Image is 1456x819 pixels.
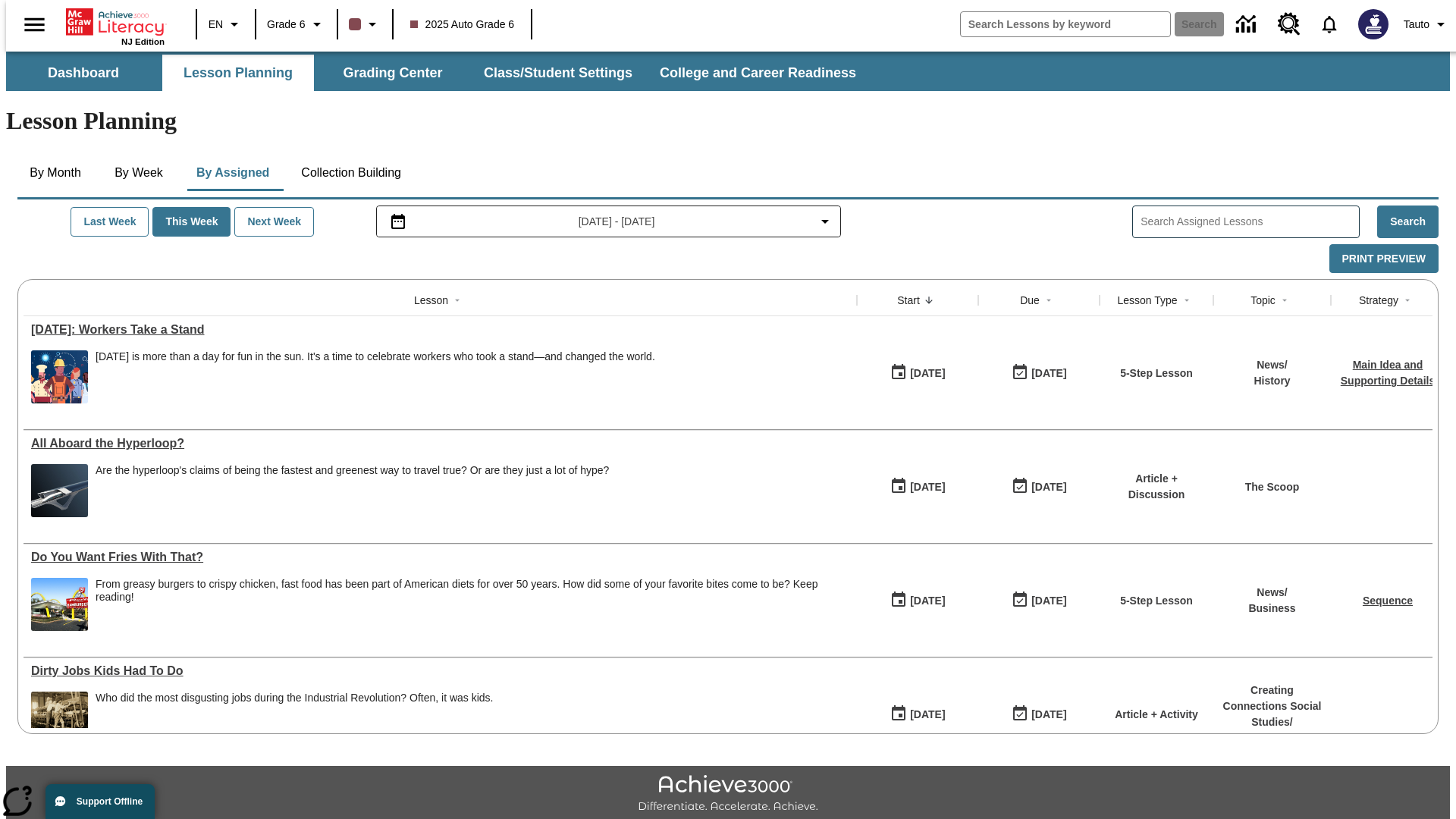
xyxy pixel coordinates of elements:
[1006,359,1072,388] button: 09/07/25: Last day the lesson can be accessed
[1254,357,1290,373] p: News /
[343,11,388,38] button: Class color is dark brown. Change class color
[1120,593,1193,609] p: 5-Step Lesson
[1117,293,1177,308] div: Lesson Type
[885,586,950,615] button: 07/14/25: First time the lesson was available
[1245,479,1300,495] p: The Scoop
[96,578,849,631] div: From greasy burgers to crispy chicken, fast food has been part of American diets for over 50 year...
[1031,478,1066,497] div: [DATE]
[77,796,143,807] span: Support Offline
[1349,5,1398,44] button: Select a new avatar
[1221,682,1323,730] p: Creating Connections Social Studies /
[885,472,950,501] button: 07/21/25: First time the lesson was available
[472,55,645,91] button: Class/Student Settings
[31,551,849,564] a: Do You Want Fries With That?, Lessons
[101,155,177,191] button: By Week
[885,359,950,388] button: 09/01/25: First time the lesson was available
[885,700,950,729] button: 07/11/25: First time the lesson was available
[1363,595,1413,607] a: Sequence
[1178,291,1196,309] button: Sort
[410,17,515,33] span: 2025 Auto Grade 6
[71,207,149,237] button: Last Week
[31,464,88,517] img: Artist rendering of Hyperloop TT vehicle entering a tunnel
[1115,707,1198,723] p: Article + Activity
[162,55,314,91] button: Lesson Planning
[1358,9,1389,39] img: Avatar
[1006,472,1072,501] button: 06/30/26: Last day the lesson can be accessed
[31,437,849,450] div: All Aboard the Hyperloop?
[1398,11,1456,38] button: Profile/Settings
[121,37,165,46] span: NJ Edition
[1107,471,1206,503] p: Article + Discussion
[261,11,332,38] button: Grade: Grade 6, Select a grade
[209,17,223,33] span: EN
[910,478,945,497] div: [DATE]
[1040,291,1058,309] button: Sort
[234,207,314,237] button: Next Week
[961,12,1170,36] input: search field
[1398,291,1417,309] button: Sort
[1031,705,1066,724] div: [DATE]
[31,551,849,564] div: Do You Want Fries With That?
[152,207,231,237] button: This Week
[31,437,849,450] a: All Aboard the Hyperloop?, Lessons
[96,578,849,604] div: From greasy burgers to crispy chicken, fast food has been part of American diets for over 50 year...
[1006,586,1072,615] button: 07/20/26: Last day the lesson can be accessed
[267,17,306,33] span: Grade 6
[910,705,945,724] div: [DATE]
[96,464,609,517] div: Are the hyperloop's claims of being the fastest and greenest way to travel true? Or are they just...
[414,293,448,308] div: Lesson
[1377,206,1439,238] button: Search
[45,784,155,819] button: Support Offline
[96,692,494,745] div: Who did the most disgusting jobs during the Industrial Revolution? Often, it was kids.
[96,692,494,704] div: Who did the most disgusting jobs during the Industrial Revolution? Often, it was kids.
[579,214,655,230] span: [DATE] - [DATE]
[910,364,945,383] div: [DATE]
[12,2,57,47] button: Open side menu
[31,323,849,337] a: Labor Day: Workers Take a Stand, Lessons
[1141,211,1359,233] input: Search Assigned Lessons
[910,591,945,610] div: [DATE]
[1031,591,1066,610] div: [DATE]
[1227,4,1269,45] a: Data Center
[66,5,165,46] div: Home
[1020,293,1040,308] div: Due
[1250,293,1276,308] div: Topic
[1120,366,1193,381] p: 5-Step Lesson
[920,291,938,309] button: Sort
[31,664,849,678] a: Dirty Jobs Kids Had To Do, Lessons
[96,464,609,477] div: Are the hyperloop's claims of being the fastest and greenest way to travel true? Or are they just...
[184,155,281,191] button: By Assigned
[31,350,88,403] img: A banner with a blue background shows an illustrated row of diverse men and women dressed in clot...
[66,7,165,37] a: Home
[448,291,466,309] button: Sort
[816,212,834,231] svg: Collapse Date Range Filter
[1031,364,1066,383] div: [DATE]
[1310,5,1349,44] a: Notifications
[289,155,413,191] button: Collection Building
[1248,585,1295,601] p: News /
[31,578,88,631] img: One of the first McDonald's stores, with the iconic red sign and golden arches.
[317,55,469,91] button: Grading Center
[6,55,870,91] div: SubNavbar
[17,155,93,191] button: By Month
[383,212,835,231] button: Select the date range menu item
[31,692,88,745] img: Black and white photo of two young boys standing on a piece of heavy machinery
[1359,293,1398,308] div: Strategy
[1341,359,1435,387] a: Main Idea and Supporting Details
[897,293,920,308] div: Start
[638,775,818,814] img: Achieve3000 Differentiate Accelerate Achieve
[31,323,849,337] div: Labor Day: Workers Take a Stand
[8,55,159,91] button: Dashboard
[1276,291,1294,309] button: Sort
[1006,700,1072,729] button: 11/30/25: Last day the lesson can be accessed
[96,350,655,403] div: Labor Day is more than a day for fun in the sun. It's a time to celebrate workers who took a stan...
[1248,601,1295,617] p: Business
[1254,373,1290,389] p: History
[648,55,868,91] button: College and Career Readiness
[6,52,1450,91] div: SubNavbar
[1329,244,1439,274] button: Print Preview
[96,350,655,363] div: [DATE] is more than a day for fun in the sun. It's a time to celebrate workers who took a stand—a...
